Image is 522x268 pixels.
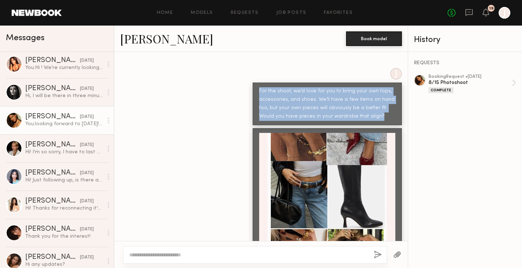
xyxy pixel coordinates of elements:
div: [PERSON_NAME] [25,113,80,120]
div: Hi! I’m so sorry, I have to last minute cancel for the shoot [DATE]. Is there a way we cld shoot ... [25,149,103,156]
div: [DATE] [80,170,94,177]
div: [DATE] [80,57,94,64]
a: Requests [231,11,259,15]
div: [DATE] [80,142,94,149]
div: [DATE] [80,198,94,205]
a: Job Posts [276,11,307,15]
div: [PERSON_NAME] [25,169,80,177]
div: You: Hi ! We’re currently looking for a model to shoot social media content [DATE][DATE] around 4... [25,64,103,71]
div: Thank you for the interest! [25,233,103,240]
span: Messages [6,34,45,42]
div: [PERSON_NAME] [25,198,80,205]
div: Hi! Thanks for reconnecting it’s been a crazy week! My NB rate is $200/hour, if that’s something ... [25,205,103,212]
a: bookingRequest •[DATE]8/15 PhotoshootComplete [429,74,516,93]
a: Favorites [324,11,353,15]
button: Book model [346,31,402,46]
a: Models [191,11,213,15]
div: [DATE] [80,226,94,233]
a: Book model [346,35,402,41]
div: History [414,36,516,44]
div: [DATE] [80,114,94,120]
div: REQUESTS [414,61,516,66]
div: Complete [429,87,453,93]
a: [PERSON_NAME] [120,31,213,46]
div: You: looking forward to [DATE]! don't forget tops/shoes :) [25,120,103,127]
div: For the shoot, we’d love for you to bring your own tops, accessories, and shoes. We’ll have a few... [259,87,395,121]
div: [PERSON_NAME] [25,254,80,261]
div: booking Request • [DATE] [429,74,512,79]
div: [PERSON_NAME] [25,141,80,149]
div: [PERSON_NAME] [25,57,80,64]
div: [PERSON_NAME] [25,226,80,233]
a: J [499,7,510,19]
div: [DATE] [80,254,94,261]
div: 19 [489,7,494,11]
div: [PERSON_NAME] [25,85,80,92]
div: Hi! Just following up, is there any update on the shoot [DATE]? [25,177,103,184]
div: Hi any updates? [25,261,103,268]
div: 8/15 Photoshoot [429,79,512,86]
div: Hi, I will be there in three minutes [25,92,103,99]
div: [DATE] [80,85,94,92]
a: Home [157,11,173,15]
